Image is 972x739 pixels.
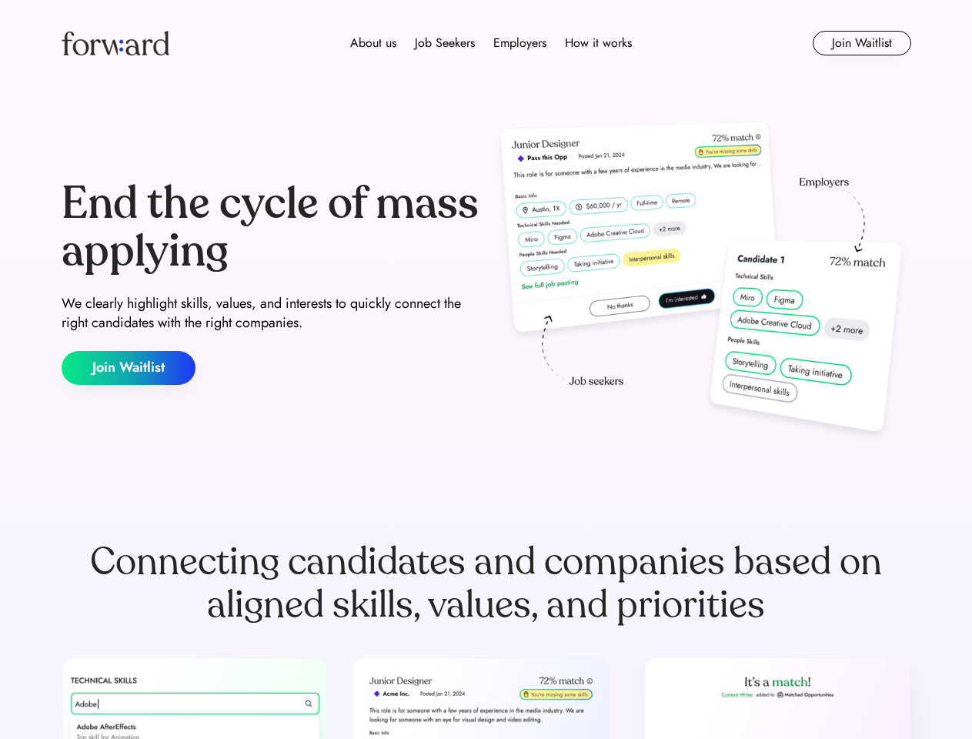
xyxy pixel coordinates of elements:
div: End the cycle of mass applying [62,180,480,275]
div: About us [350,34,396,52]
div: Job Seekers [415,34,475,52]
img: Forward logo [62,31,169,55]
div: How it works [565,34,632,52]
div: Employers [493,34,546,52]
button: Join Waitlist [62,351,195,385]
div: Connecting candidates and companies based on aligned skills, values, and priorities [62,540,911,627]
button: Join Waitlist [813,31,911,55]
div: We clearly highlight skills, values, and interests to quickly connect the right candidates with t... [62,294,480,333]
img: hero-image.png [493,117,911,448]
